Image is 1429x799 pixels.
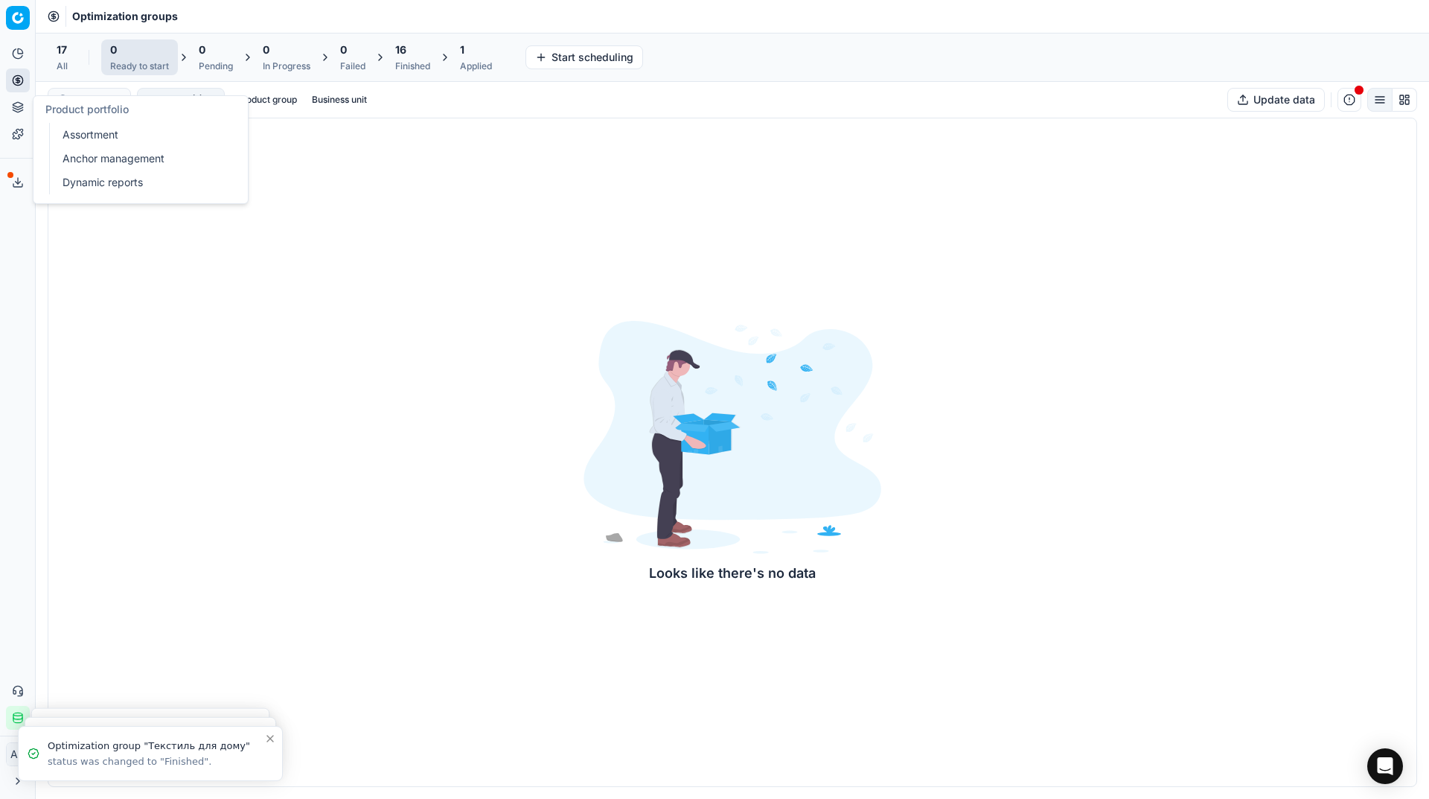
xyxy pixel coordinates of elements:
div: Looks like there's no data [584,563,881,584]
a: Assortment [57,124,230,145]
a: Dynamic reports [57,172,230,193]
button: Business unit [306,91,373,109]
a: Anchor management [57,148,230,169]
span: 17 [57,42,67,57]
button: Start scheduling [525,45,643,69]
span: 0 [199,42,205,57]
span: 0 [340,42,347,57]
span: Optimization groups [72,9,178,24]
button: Close toast [261,730,279,748]
span: Product portfolio [45,103,129,115]
button: АП [6,742,30,766]
span: 16 [395,42,406,57]
input: Search [75,92,121,107]
div: status was changed to "Finished". [48,755,264,768]
button: Filter (1) [137,88,225,112]
div: Ready to start [110,60,169,72]
div: Applied [460,60,492,72]
span: 1 [460,42,464,57]
div: Open Intercom Messenger [1367,748,1403,784]
span: АП [7,743,29,765]
nav: breadcrumb [72,9,178,24]
span: 0 [110,42,117,57]
span: 0 [263,42,269,57]
button: Update data [1227,88,1325,112]
button: Product group [231,91,303,109]
div: Failed [340,60,365,72]
div: Pending [199,60,233,72]
div: Optimization group "Текстиль для дому" [48,739,264,754]
div: In Progress [263,60,310,72]
div: All [57,60,68,72]
div: Finished [395,60,430,72]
